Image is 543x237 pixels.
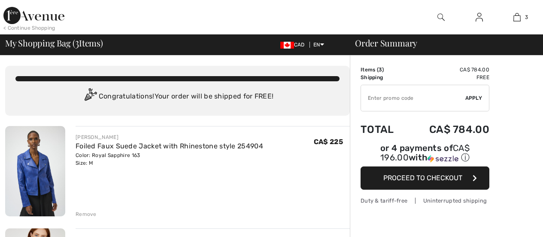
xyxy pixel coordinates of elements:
[3,7,64,24] img: 1ère Avenue
[476,12,483,22] img: My Info
[313,42,324,48] span: EN
[361,74,406,81] td: Shipping
[280,42,308,48] span: CAD
[469,12,490,23] a: Sign In
[15,88,340,105] div: Congratulations! Your order will be shipped for FREE!
[428,155,458,163] img: Sezzle
[406,115,489,144] td: CA$ 784.00
[75,37,79,48] span: 3
[345,39,538,47] div: Order Summary
[488,211,534,233] iframe: Opens a widget where you can chat to one of our agents
[76,151,263,167] div: Color: Royal Sapphire 163 Size: M
[76,210,97,218] div: Remove
[361,115,406,144] td: Total
[361,85,465,111] input: Promo code
[5,39,103,47] span: My Shopping Bag ( Items)
[76,133,263,141] div: [PERSON_NAME]
[361,197,489,205] div: Duty & tariff-free | Uninterrupted shipping
[5,126,65,216] img: Foiled Faux Suede Jacket with Rhinestone style 254904
[406,66,489,74] td: CA$ 784.00
[361,66,406,74] td: Items ( )
[314,138,343,146] span: CA$ 225
[525,13,528,21] span: 3
[379,67,382,73] span: 3
[465,94,482,102] span: Apply
[361,166,489,190] button: Proceed to Checkout
[361,144,489,163] div: or 4 payments of with
[437,12,445,22] img: search the website
[498,12,536,22] a: 3
[3,24,55,32] div: < Continue Shopping
[82,88,99,105] img: Congratulation2.svg
[361,144,489,166] div: or 4 payments ofCA$ 196.00withSezzle Click to learn more about Sezzle
[513,12,521,22] img: My Bag
[383,174,462,182] span: Proceed to Checkout
[76,142,263,150] a: Foiled Faux Suede Jacket with Rhinestone style 254904
[280,42,294,49] img: Canadian Dollar
[380,143,470,163] span: CA$ 196.00
[406,74,489,81] td: Free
